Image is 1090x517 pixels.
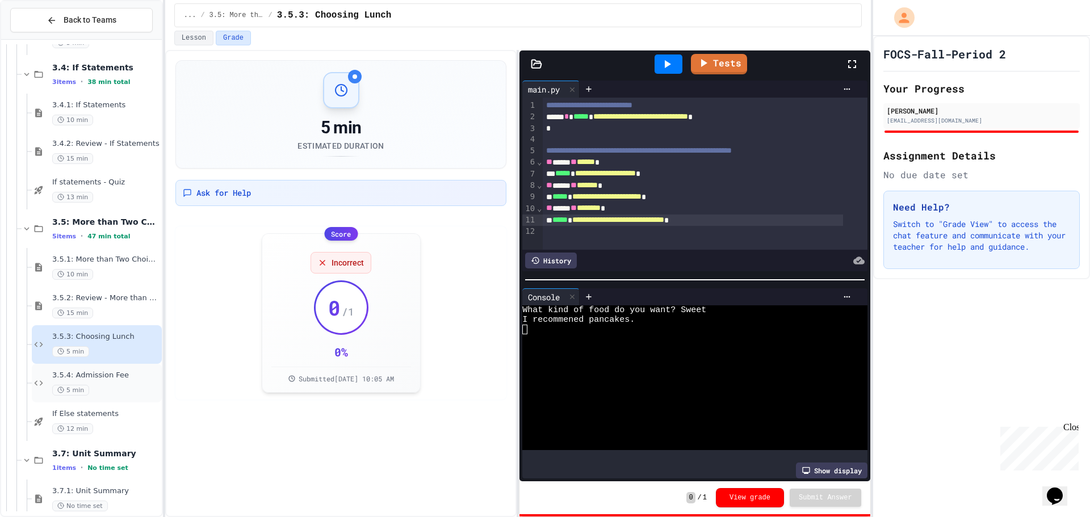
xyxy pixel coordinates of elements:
[52,346,89,357] span: 5 min
[52,139,160,149] span: 3.4.2: Review - If Statements
[52,464,76,472] span: 1 items
[277,9,392,22] span: 3.5.3: Choosing Lunch
[52,409,160,419] span: If Else statements
[883,168,1080,182] div: No due date set
[10,8,153,32] button: Back to Teams
[87,78,130,86] span: 38 min total
[522,288,580,305] div: Console
[328,296,341,319] span: 0
[52,423,93,434] span: 12 min
[522,145,536,157] div: 5
[52,448,160,459] span: 3.7: Unit Summary
[893,200,1070,214] h3: Need Help?
[52,255,160,264] span: 3.5.1: More than Two Choices
[1042,472,1079,506] iframe: chat widget
[536,180,542,190] span: Fold line
[52,308,93,318] span: 15 min
[342,304,354,320] span: / 1
[64,14,116,26] span: Back to Teams
[174,31,213,45] button: Lesson
[52,153,93,164] span: 15 min
[87,233,130,240] span: 47 min total
[686,492,695,503] span: 0
[703,493,707,502] span: 1
[522,100,536,111] div: 1
[81,232,83,241] span: •
[522,169,536,180] div: 7
[691,54,747,74] a: Tests
[536,204,542,213] span: Fold line
[698,493,702,502] span: /
[299,374,394,383] span: Submitted [DATE] 10:05 AM
[522,81,580,98] div: main.py
[893,218,1070,253] p: Switch to "Grade View" to access the chat feature and communicate with your teacher for help and ...
[522,226,536,237] div: 12
[184,11,196,20] span: ...
[522,315,635,325] span: I recommened pancakes.
[269,11,272,20] span: /
[522,83,565,95] div: main.py
[200,11,204,20] span: /
[87,464,128,472] span: No time set
[52,192,93,203] span: 13 min
[81,463,83,472] span: •
[52,78,76,86] span: 3 items
[522,291,565,303] div: Console
[522,157,536,168] div: 6
[522,215,536,226] div: 11
[324,227,358,241] div: Score
[209,11,264,20] span: 3.5: More than Two Choices
[81,77,83,86] span: •
[52,269,93,280] span: 10 min
[216,31,251,45] button: Grade
[522,134,536,145] div: 4
[52,293,160,303] span: 3.5.2: Review - More than Two Choices
[297,140,384,152] div: Estimated Duration
[5,5,78,72] div: Chat with us now!Close
[883,46,1006,62] h1: FOCS-Fall-Period 2
[52,233,76,240] span: 5 items
[522,111,536,123] div: 2
[52,371,160,380] span: 3.5.4: Admission Fee
[52,178,160,187] span: If statements - Quiz
[790,489,861,507] button: Submit Answer
[52,217,160,227] span: 3.5: More than Two Choices
[716,488,784,507] button: View grade
[996,422,1079,470] iframe: chat widget
[883,81,1080,96] h2: Your Progress
[52,115,93,125] span: 10 min
[52,100,160,110] span: 3.4.1: If Statements
[882,5,917,31] div: My Account
[52,62,160,73] span: 3.4: If Statements
[522,123,536,134] div: 3
[522,180,536,191] div: 8
[796,463,867,478] div: Show display
[522,203,536,215] div: 10
[334,344,348,360] div: 0 %
[332,257,364,268] span: Incorrect
[522,305,706,315] span: What kind of food do you want? Sweet
[52,486,160,496] span: 3.7.1: Unit Summary
[887,106,1076,116] div: [PERSON_NAME]
[883,148,1080,163] h2: Assignment Details
[536,157,542,166] span: Fold line
[196,187,251,199] span: Ask for Help
[297,117,384,138] div: 5 min
[52,385,89,396] span: 5 min
[52,501,108,511] span: No time set
[52,332,160,342] span: 3.5.3: Choosing Lunch
[887,116,1076,125] div: [EMAIL_ADDRESS][DOMAIN_NAME]
[525,253,577,268] div: History
[522,191,536,203] div: 9
[799,493,852,502] span: Submit Answer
